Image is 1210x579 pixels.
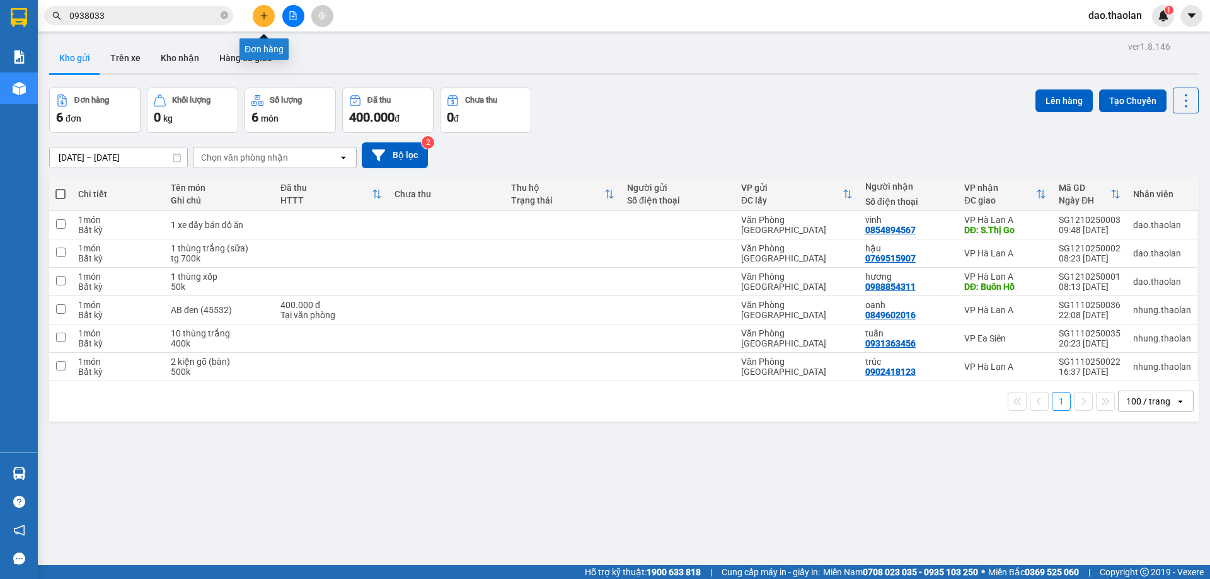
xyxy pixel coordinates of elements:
[465,96,497,105] div: Chưa thu
[11,8,27,27] img: logo-vxr
[239,38,289,60] div: Đơn hàng
[311,5,333,27] button: aim
[1025,567,1079,577] strong: 0369 525 060
[280,195,372,205] div: HTTT
[1059,253,1121,263] div: 08:23 [DATE]
[863,567,978,577] strong: 0708 023 035 - 0935 103 250
[251,110,258,125] span: 6
[505,178,621,211] th: Toggle SortBy
[865,367,916,377] div: 0902418123
[1128,40,1170,54] div: ver 1.8.146
[66,113,81,123] span: đơn
[865,338,916,348] div: 0931363456
[395,189,498,199] div: Chưa thu
[865,357,952,367] div: trúc
[261,113,279,123] span: món
[735,178,859,211] th: Toggle SortBy
[1180,5,1202,27] button: caret-down
[1133,220,1191,230] div: dao.thaolan
[988,565,1079,579] span: Miền Bắc
[171,282,268,292] div: 50k
[78,189,158,199] div: Chi tiết
[1059,310,1121,320] div: 22:08 [DATE]
[1059,225,1121,235] div: 09:48 [DATE]
[270,96,302,105] div: Số lượng
[585,565,701,579] span: Hỗ trợ kỹ thuật:
[1035,89,1093,112] button: Lên hàng
[1133,305,1191,315] div: nhung.thaolan
[318,11,326,20] span: aim
[221,10,228,22] span: close-circle
[171,305,268,315] div: AB đen (45532)
[163,113,173,123] span: kg
[958,178,1052,211] th: Toggle SortBy
[865,282,916,292] div: 0988854311
[741,328,853,348] div: Văn Phòng [GEOGRAPHIC_DATA]
[964,362,1046,372] div: VP Hà Lan A
[1059,357,1121,367] div: SG1110250022
[154,110,161,125] span: 0
[865,225,916,235] div: 0854894567
[1059,195,1110,205] div: Ngày ĐH
[395,113,400,123] span: đ
[100,43,151,73] button: Trên xe
[49,43,100,73] button: Kho gửi
[1133,362,1191,372] div: nhung.thaolan
[647,567,701,577] strong: 1900 633 818
[422,136,434,149] sup: 2
[741,272,853,292] div: Văn Phòng [GEOGRAPHIC_DATA]
[151,43,209,73] button: Kho nhận
[1078,8,1152,23] span: dao.thaolan
[171,220,268,230] div: 1 xe đẩy bán đồ ăn
[1059,243,1121,253] div: SG1210250002
[282,5,304,27] button: file-add
[865,272,952,282] div: hương
[78,367,158,377] div: Bất kỳ
[280,300,382,310] div: 400.000 đ
[741,215,853,235] div: Văn Phòng [GEOGRAPHIC_DATA]
[260,11,268,20] span: plus
[1133,248,1191,258] div: dao.thaolan
[1133,189,1191,199] div: Nhân viên
[964,248,1046,258] div: VP Hà Lan A
[362,142,428,168] button: Bộ lọc
[13,496,25,508] span: question-circle
[1165,6,1173,14] sup: 1
[171,328,268,338] div: 10 thùng trắng
[741,195,843,205] div: ĐC lấy
[964,195,1036,205] div: ĐC giao
[741,300,853,320] div: Văn Phòng [GEOGRAPHIC_DATA]
[245,88,336,133] button: Số lượng6món
[1052,178,1127,211] th: Toggle SortBy
[221,11,228,19] span: close-circle
[13,82,26,95] img: warehouse-icon
[50,147,187,168] input: Select a date range.
[78,225,158,235] div: Bất kỳ
[274,178,388,211] th: Toggle SortBy
[74,96,109,105] div: Đơn hàng
[171,367,268,377] div: 500k
[289,11,297,20] span: file-add
[1140,568,1149,576] span: copyright
[865,310,916,320] div: 0849602016
[367,96,391,105] div: Đã thu
[741,243,853,263] div: Văn Phòng [GEOGRAPHIC_DATA]
[78,357,158,367] div: 1 món
[171,357,268,367] div: 2 kiện gỗ (bàn)
[171,195,268,205] div: Ghi chú
[511,195,604,205] div: Trạng thái
[13,553,25,565] span: message
[627,195,729,205] div: Số điện thoại
[1052,392,1071,411] button: 1
[1158,10,1169,21] img: icon-new-feature
[1186,10,1197,21] span: caret-down
[440,88,531,133] button: Chưa thu0đ
[1059,328,1121,338] div: SG1110250035
[865,328,952,338] div: tuấn
[1059,300,1121,310] div: SG1110250036
[1088,565,1090,579] span: |
[201,151,288,164] div: Chọn văn phòng nhận
[171,272,268,282] div: 1 thùng xốp
[52,11,61,20] span: search
[1133,277,1191,287] div: dao.thaolan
